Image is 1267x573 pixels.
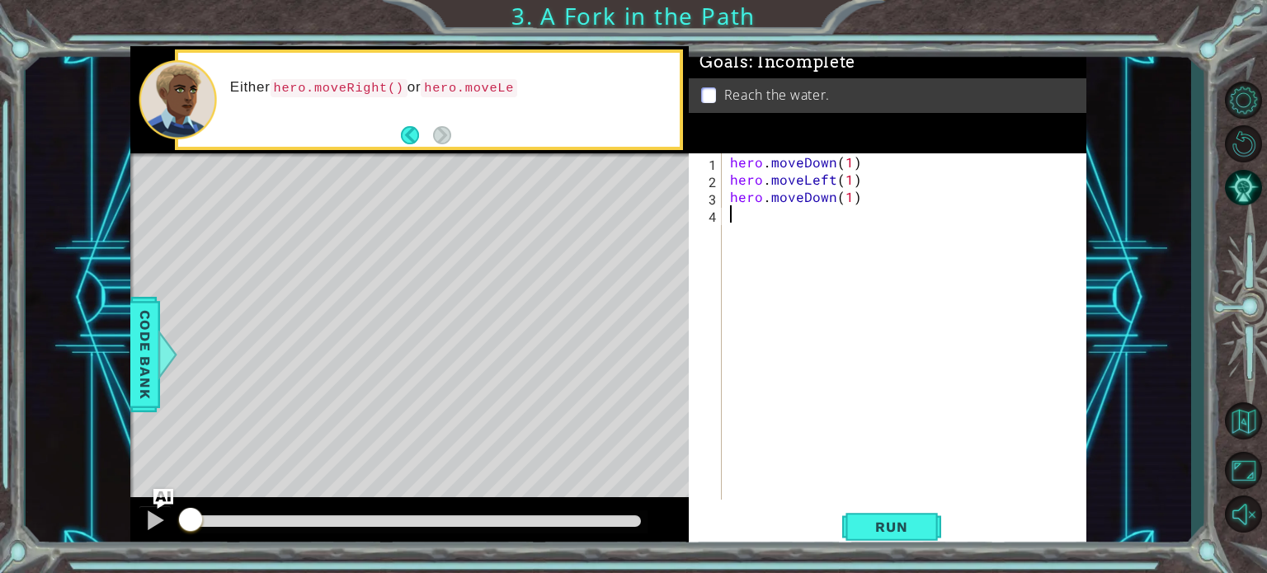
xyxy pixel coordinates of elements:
span: Goals [699,52,855,73]
button: Back to Map [1219,397,1267,444]
button: Next [433,126,451,144]
p: Either or [230,78,669,97]
button: Restart Level [1219,124,1267,163]
button: Shift+Enter: Run current code. [842,507,941,547]
code: hero.moveRight() [271,79,407,97]
div: 4 [692,208,722,225]
button: AI Hint [1219,168,1267,207]
button: Back [401,126,433,144]
button: Ctrl + P: Pause [139,505,172,539]
div: 1 [692,156,722,173]
button: Level Options [1219,81,1267,120]
button: Ask AI [153,489,173,509]
div: 3 [692,190,722,208]
span: : Incomplete [749,52,855,72]
button: Maximize Browser [1219,451,1267,490]
code: hero.moveLe [421,79,517,97]
span: Code Bank [132,303,158,404]
span: Run [859,519,924,535]
button: Unmute [1219,495,1267,533]
div: 2 [692,173,722,190]
a: Back to Map [1219,394,1267,449]
p: Reach the water. [724,86,830,104]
